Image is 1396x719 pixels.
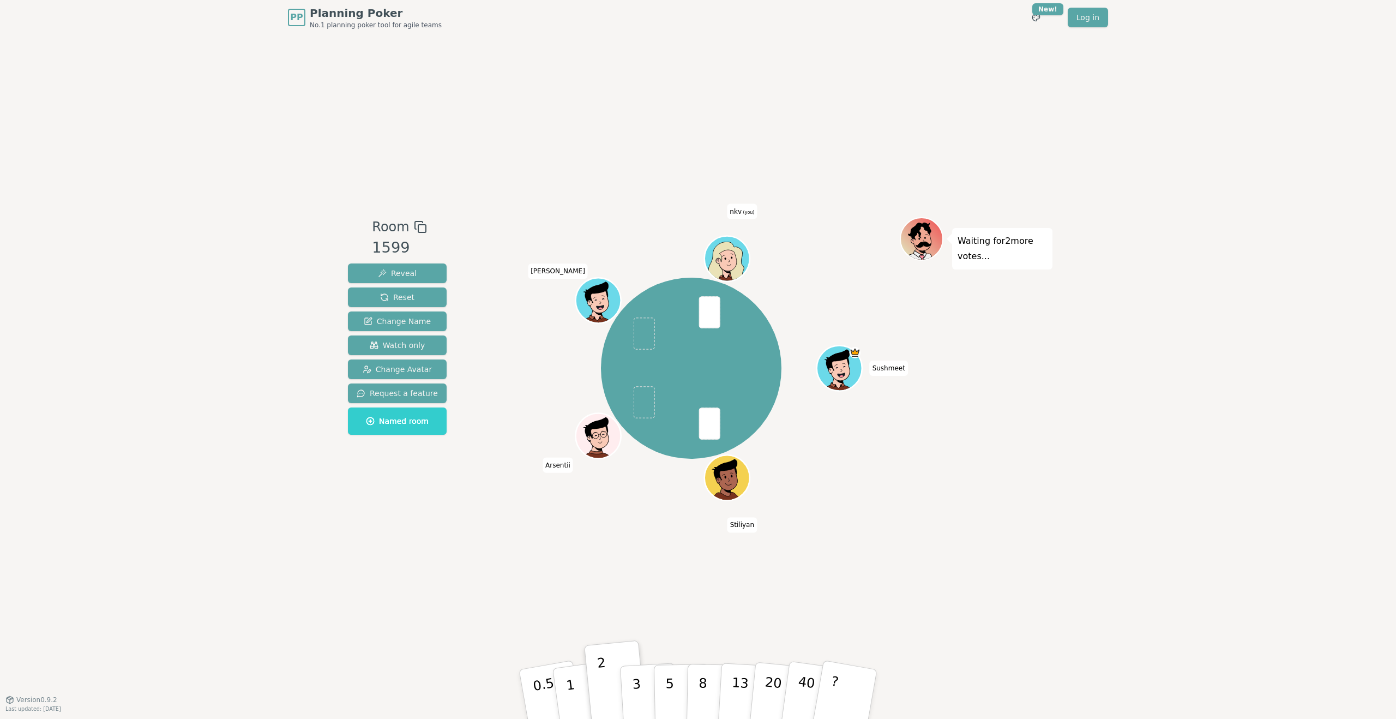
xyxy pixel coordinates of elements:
p: 2 [597,655,611,715]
